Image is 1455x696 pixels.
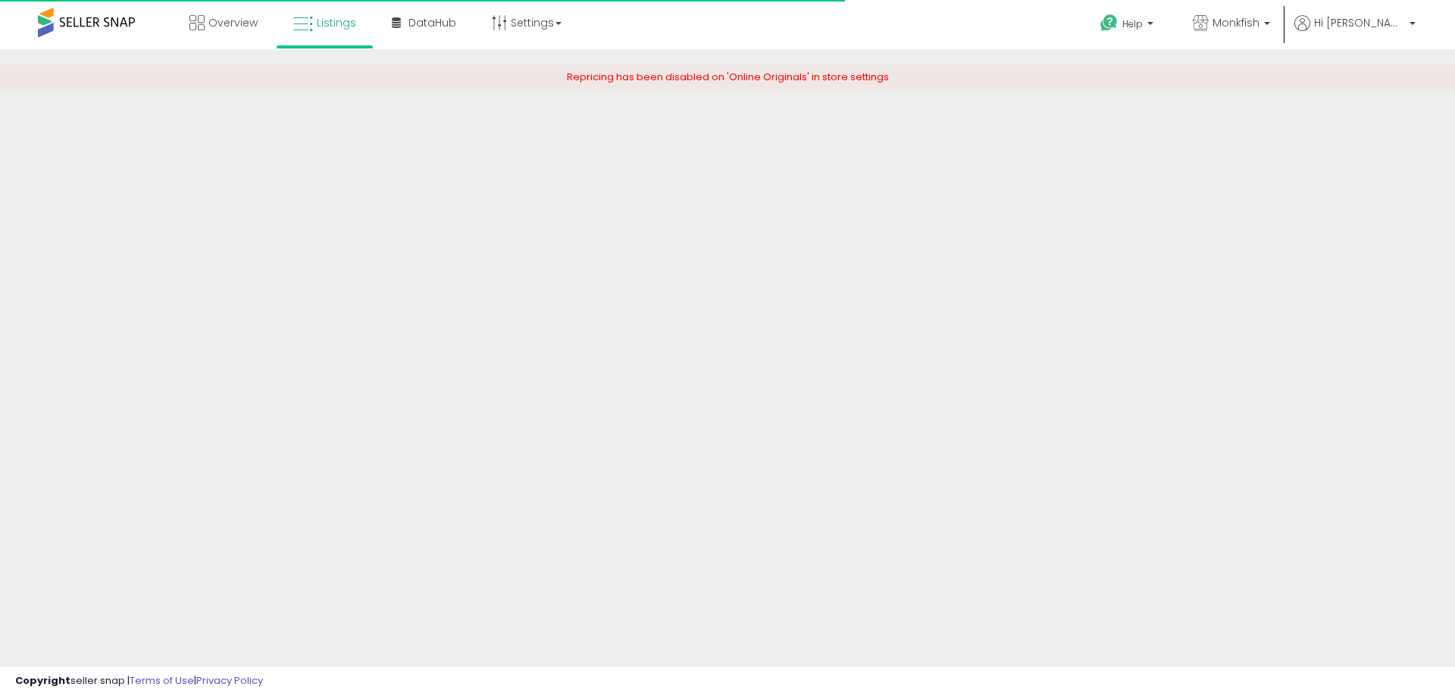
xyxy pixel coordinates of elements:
[1212,15,1259,30] span: Monkfish
[317,15,356,30] span: Listings
[1122,17,1143,30] span: Help
[1294,15,1416,49] a: Hi [PERSON_NAME]
[1314,15,1405,30] span: Hi [PERSON_NAME]
[196,673,263,688] a: Privacy Policy
[208,15,258,30] span: Overview
[408,15,456,30] span: DataHub
[15,674,263,688] div: seller snap | |
[130,673,194,688] a: Terms of Use
[1100,14,1119,33] i: Get Help
[15,673,70,688] strong: Copyright
[567,70,889,84] span: Repricing has been disabled on 'Online Originals' in store settings
[1088,2,1169,49] a: Help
